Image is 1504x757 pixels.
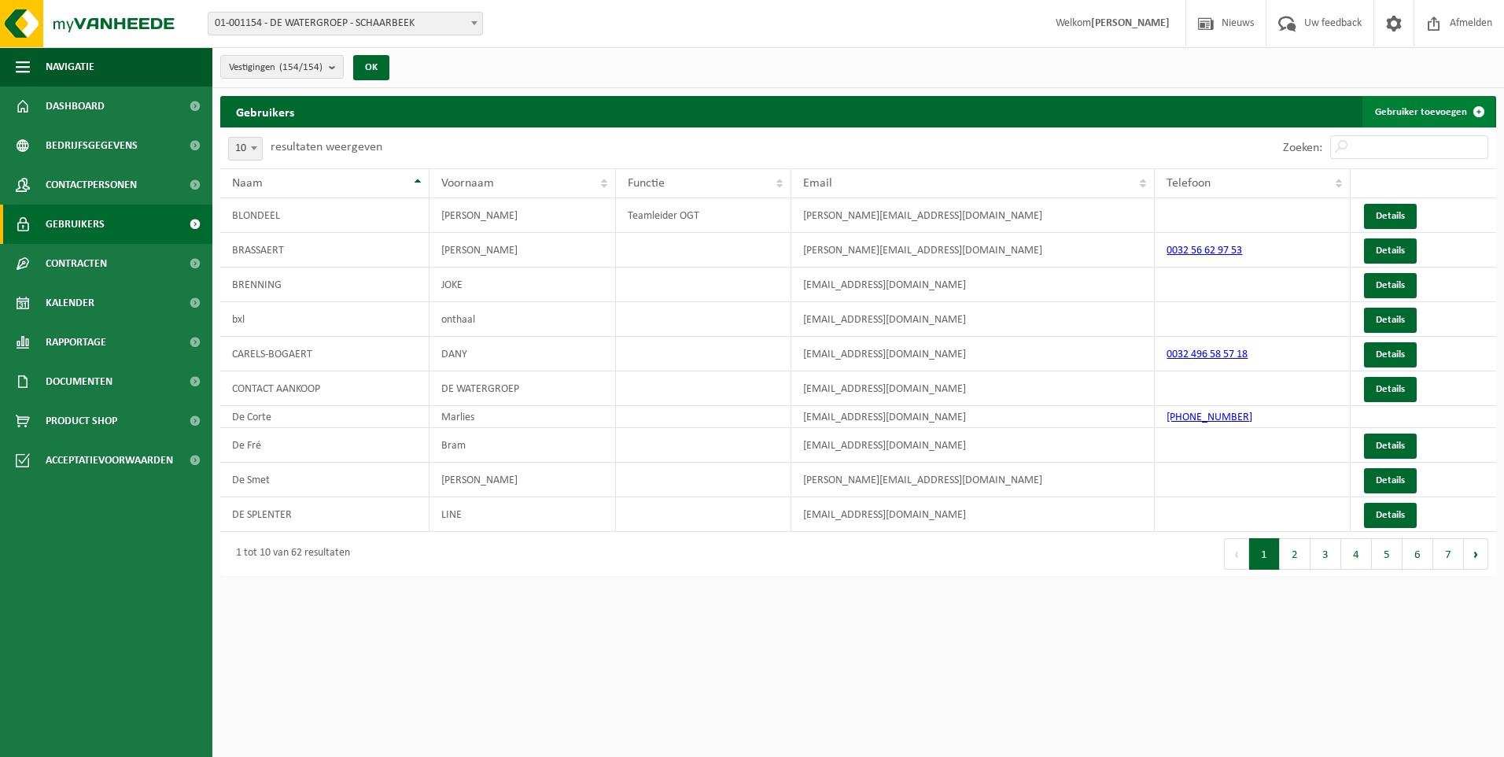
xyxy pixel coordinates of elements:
button: 4 [1341,538,1372,570]
span: Voornaam [441,177,494,190]
td: [EMAIL_ADDRESS][DOMAIN_NAME] [791,337,1155,371]
a: Details [1364,377,1417,402]
a: [PHONE_NUMBER] [1167,412,1252,423]
a: Details [1364,238,1417,264]
td: [PERSON_NAME][EMAIL_ADDRESS][DOMAIN_NAME] [791,463,1155,497]
td: BRASSAERT [220,233,429,268]
button: Vestigingen(154/154) [220,55,344,79]
span: Gebruikers [46,205,105,244]
td: [EMAIL_ADDRESS][DOMAIN_NAME] [791,268,1155,302]
td: Bram [429,428,615,463]
span: Email [803,177,832,190]
button: Next [1464,538,1488,570]
td: bxl [220,302,429,337]
td: [PERSON_NAME] [429,463,615,497]
td: De Fré [220,428,429,463]
td: CARELS-BOGAERT [220,337,429,371]
span: Navigatie [46,47,94,87]
span: Documenten [46,362,112,401]
td: CONTACT AANKOOP [220,371,429,406]
h2: Gebruikers [220,96,310,127]
td: [EMAIL_ADDRESS][DOMAIN_NAME] [791,302,1155,337]
a: Details [1364,308,1417,333]
a: Details [1364,342,1417,367]
td: DANY [429,337,615,371]
label: resultaten weergeven [271,141,382,153]
td: BRENNING [220,268,429,302]
span: 10 [228,137,263,161]
td: Teamleider OGT [616,198,791,233]
span: Functie [628,177,665,190]
td: [PERSON_NAME] [429,198,615,233]
span: Acceptatievoorwaarden [46,441,173,480]
span: 01-001154 - DE WATERGROEP - SCHAARBEEK [208,12,483,35]
td: [EMAIL_ADDRESS][DOMAIN_NAME] [791,371,1155,406]
span: Contracten [46,244,107,283]
td: Marlies [429,406,615,428]
span: Rapportage [46,323,106,362]
count: (154/154) [279,62,323,72]
a: 0032 496 58 57 18 [1167,349,1248,360]
a: Details [1364,468,1417,493]
span: Vestigingen [229,56,323,79]
td: [EMAIL_ADDRESS][DOMAIN_NAME] [791,497,1155,532]
button: 2 [1280,538,1310,570]
span: 01-001154 - DE WATERGROEP - SCHAARBEEK [208,13,482,35]
td: [EMAIL_ADDRESS][DOMAIN_NAME] [791,406,1155,428]
td: [PERSON_NAME][EMAIL_ADDRESS][DOMAIN_NAME] [791,198,1155,233]
td: [PERSON_NAME] [429,233,615,268]
td: LINE [429,497,615,532]
td: onthaal [429,302,615,337]
button: 3 [1310,538,1341,570]
td: JOKE [429,268,615,302]
button: 1 [1249,538,1280,570]
a: Details [1364,273,1417,298]
button: 7 [1433,538,1464,570]
span: 10 [229,138,262,160]
span: Contactpersonen [46,165,137,205]
button: 5 [1372,538,1403,570]
td: De Corte [220,406,429,428]
strong: [PERSON_NAME] [1091,17,1170,29]
a: 0032 56 62 97 53 [1167,245,1242,257]
td: [PERSON_NAME][EMAIL_ADDRESS][DOMAIN_NAME] [791,233,1155,268]
div: 1 tot 10 van 62 resultaten [228,540,350,568]
span: Kalender [46,283,94,323]
a: Gebruiker toevoegen [1362,96,1495,127]
span: Naam [232,177,263,190]
button: OK [353,55,389,80]
td: [EMAIL_ADDRESS][DOMAIN_NAME] [791,428,1155,463]
span: Product Shop [46,401,117,441]
button: Previous [1224,538,1249,570]
span: Telefoon [1167,177,1211,190]
span: Bedrijfsgegevens [46,126,138,165]
a: Details [1364,503,1417,528]
td: BLONDEEL [220,198,429,233]
span: Dashboard [46,87,105,126]
td: DE WATERGROEP [429,371,615,406]
a: Details [1364,204,1417,229]
a: Details [1364,434,1417,459]
td: De Smet [220,463,429,497]
label: Zoeken: [1283,142,1322,154]
td: DE SPLENTER [220,497,429,532]
button: 6 [1403,538,1433,570]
